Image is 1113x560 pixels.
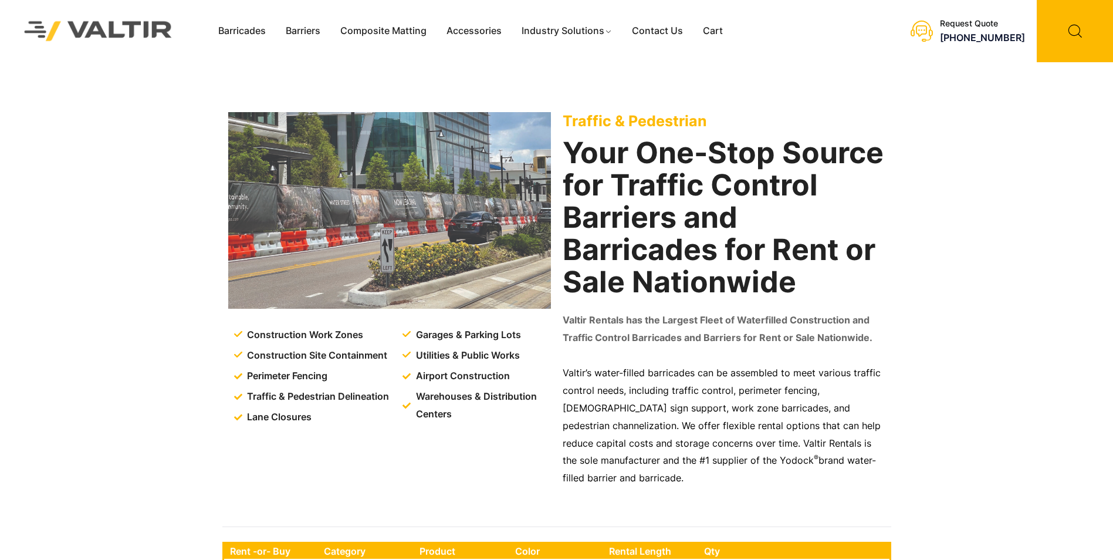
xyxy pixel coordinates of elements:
a: Contact Us [622,22,693,40]
a: Barriers [276,22,330,40]
span: Garages & Parking Lots [413,326,521,344]
span: Lane Closures [244,409,312,426]
span: Warehouses & Distribution Centers [413,388,553,423]
sup: ® [814,453,818,462]
a: Accessories [437,22,512,40]
span: Perimeter Fencing [244,367,327,385]
th: Category [318,544,414,559]
th: Qty [698,544,791,559]
th: Rent -or- Buy [224,544,318,559]
span: Airport Construction [413,367,510,385]
span: Utilities & Public Works [413,347,520,365]
span: Construction Site Containment [244,347,387,365]
a: [PHONE_NUMBER] [940,32,1025,43]
a: Cart [693,22,733,40]
span: Traffic & Pedestrian Delineation [244,388,389,406]
p: Valtir’s water-filled barricades can be assembled to meet various traffic control needs, includin... [563,365,885,487]
a: Composite Matting [330,22,437,40]
span: Construction Work Zones [244,326,363,344]
p: Valtir Rentals has the Largest Fleet of Waterfilled Construction and Traffic Control Barricades a... [563,312,885,347]
h2: Your One-Stop Source for Traffic Control Barriers and Barricades for Rent or Sale Nationwide [563,137,885,298]
a: Barricades [208,22,276,40]
div: Request Quote [940,19,1025,29]
th: Rental Length [603,544,698,559]
img: Valtir Rentals [9,6,188,57]
th: Color [509,544,604,559]
a: Industry Solutions [512,22,623,40]
th: Product [414,544,509,559]
p: Traffic & Pedestrian [563,112,885,130]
